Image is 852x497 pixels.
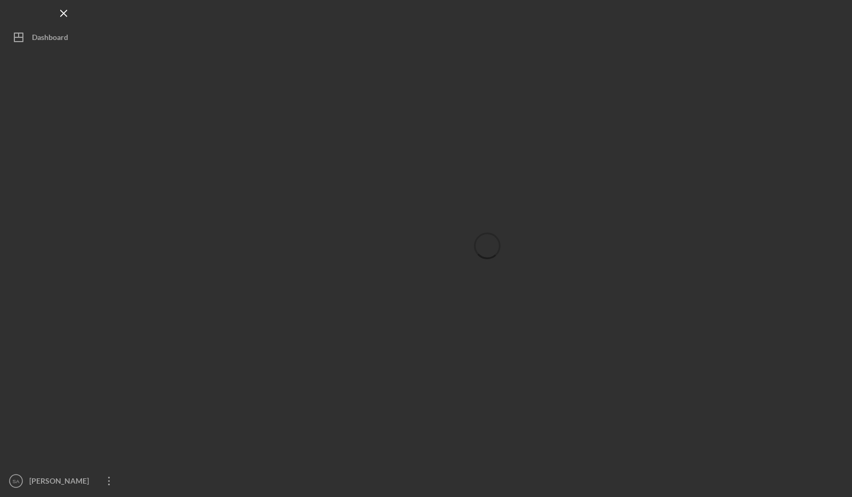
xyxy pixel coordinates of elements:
[5,470,122,492] button: SA[PERSON_NAME]
[5,27,122,48] button: Dashboard
[27,470,96,494] div: [PERSON_NAME]
[13,478,20,484] text: SA
[32,27,68,51] div: Dashboard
